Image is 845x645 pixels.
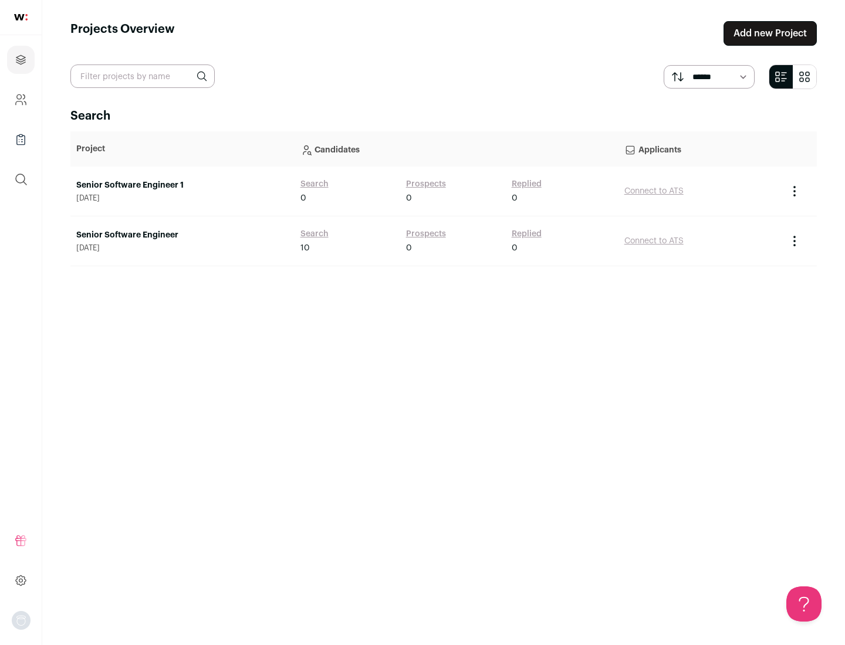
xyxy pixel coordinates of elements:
a: Replied [512,228,542,240]
img: wellfound-shorthand-0d5821cbd27db2630d0214b213865d53afaa358527fdda9d0ea32b1df1b89c2c.svg [14,14,28,21]
button: Project Actions [787,234,802,248]
span: 0 [406,192,412,204]
span: 0 [512,242,518,254]
span: 10 [300,242,310,254]
p: Applicants [624,137,776,161]
a: Search [300,228,329,240]
a: Add new Project [724,21,817,46]
p: Candidates [300,137,613,161]
iframe: Toggle Customer Support [786,586,822,622]
span: 0 [406,242,412,254]
a: Replied [512,178,542,190]
a: Senior Software Engineer 1 [76,179,289,191]
h1: Projects Overview [70,21,175,46]
a: Connect to ATS [624,237,684,245]
a: Company Lists [7,125,35,154]
button: Open dropdown [12,611,31,630]
a: Prospects [406,178,446,190]
img: nopic.png [12,611,31,630]
input: Filter projects by name [70,64,215,88]
button: Project Actions [787,184,802,198]
a: Company and ATS Settings [7,86,35,114]
a: Connect to ATS [624,187,684,195]
p: Project [76,143,289,155]
span: [DATE] [76,243,289,253]
a: Prospects [406,228,446,240]
a: Search [300,178,329,190]
span: 0 [512,192,518,204]
h2: Search [70,108,817,124]
a: Projects [7,46,35,74]
span: 0 [300,192,306,204]
span: [DATE] [76,193,289,203]
a: Senior Software Engineer [76,229,289,241]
